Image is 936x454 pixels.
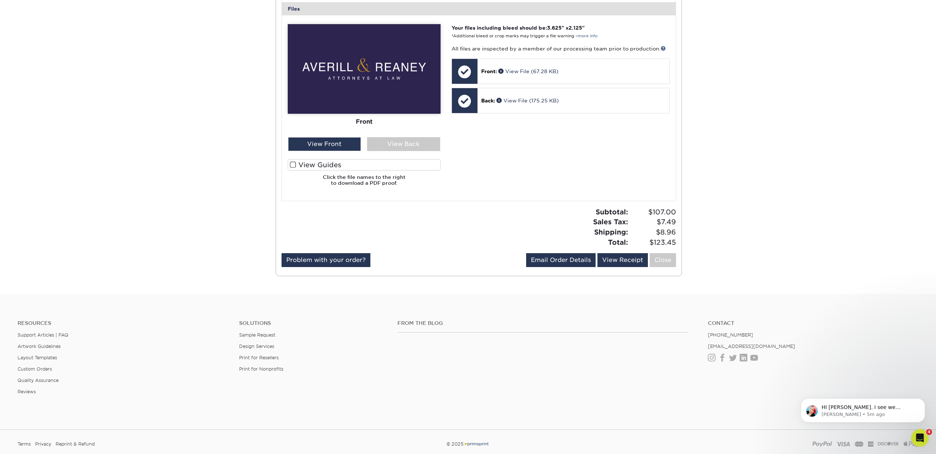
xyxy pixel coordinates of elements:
a: Print for Resellers [239,355,279,360]
img: Primoprint [464,441,489,447]
a: Layout Templates [18,355,57,360]
a: Print for Nonprofits [239,366,283,372]
a: Support Articles | FAQ [18,332,68,338]
div: Files [282,2,676,15]
div: View Front [288,137,361,151]
span: 4 [926,429,932,435]
a: Problem with your order? [282,253,370,267]
strong: Sales Tax: [593,218,628,226]
h6: Click the file names to the right to download a PDF proof. [288,174,441,192]
strong: Your files including bleed should be: " x " [452,25,585,31]
a: Reprint & Refund [56,439,95,450]
a: View File (175.25 KB) [497,98,559,104]
span: $107.00 [630,207,676,217]
span: 3.625 [547,25,562,31]
span: HI [PERSON_NAME]. I see we reached out about this order on [DATE] and did not receive a response ... [32,21,125,107]
span: 2.125 [569,25,582,31]
p: Message from Jenny, sent 5m ago [32,28,126,35]
div: View Back [367,137,440,151]
a: Custom Orders [18,366,52,372]
a: View Receipt [597,253,648,267]
iframe: Intercom notifications message [790,383,936,434]
strong: Shipping: [594,228,628,236]
h4: From the Blog [397,320,688,326]
a: View File (67.28 KB) [498,68,558,74]
span: $8.96 [630,227,676,237]
a: Contact [708,320,918,326]
a: Close [650,253,676,267]
a: Sample Request [239,332,275,338]
h4: Solutions [239,320,386,326]
span: $7.49 [630,217,676,227]
p: All files are inspected by a member of our processing team prior to production. [452,45,670,52]
small: *Additional bleed or crop marks may trigger a file warning – [452,34,597,38]
strong: Total: [608,238,628,246]
a: more info [578,34,597,38]
div: Front [288,114,441,130]
a: Design Services [239,344,274,349]
label: View Guides [288,159,441,170]
div: © 2025 [316,439,620,450]
h4: Resources [18,320,228,326]
a: [PHONE_NUMBER] [708,332,753,338]
iframe: Intercom live chat [911,429,929,447]
a: Email Order Details [526,253,596,267]
a: Artwork Guidelines [18,344,61,349]
a: [EMAIL_ADDRESS][DOMAIN_NAME] [708,344,795,349]
span: $123.45 [630,237,676,248]
span: Front: [481,68,497,74]
span: Back: [481,98,495,104]
strong: Subtotal: [596,208,628,216]
a: Quality Assurance [18,378,58,383]
a: Reviews [18,389,36,394]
